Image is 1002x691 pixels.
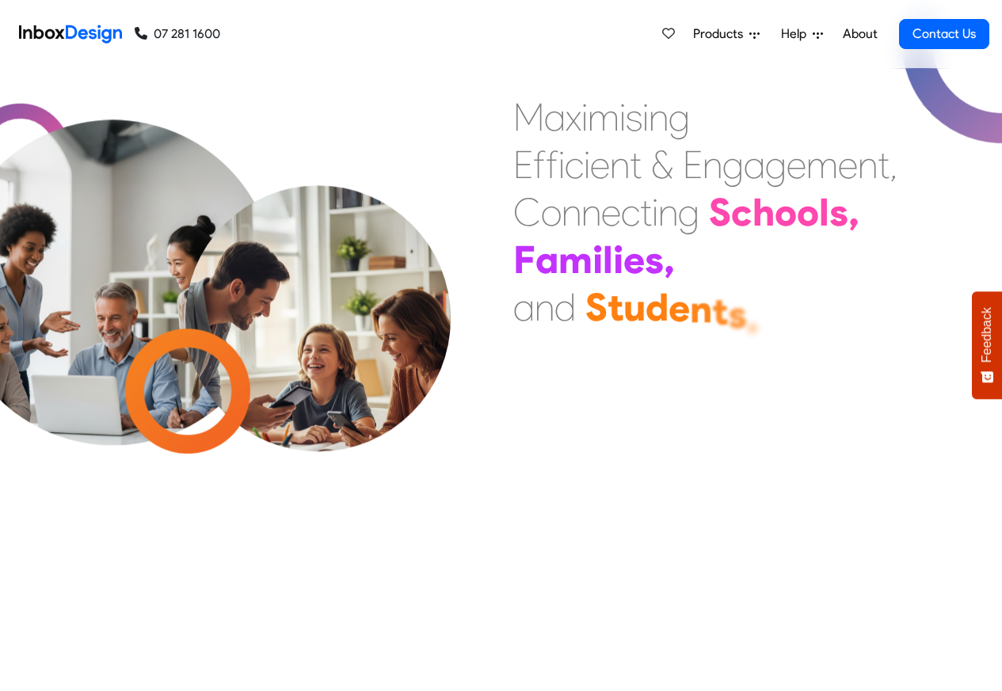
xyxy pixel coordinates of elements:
[562,188,581,236] div: n
[640,188,652,236] div: t
[546,141,558,188] div: f
[619,93,626,141] div: i
[678,188,699,236] div: g
[819,188,829,236] div: l
[747,294,758,342] div: .
[610,141,630,188] div: n
[658,188,678,236] div: n
[890,141,897,188] div: ,
[533,141,546,188] div: f
[797,188,819,236] div: o
[728,290,747,338] div: s
[709,188,731,236] div: S
[765,141,787,188] div: g
[787,141,806,188] div: e
[558,236,592,283] div: m
[558,141,565,188] div: i
[152,178,484,510] img: parents_with_child.png
[585,283,608,331] div: S
[690,285,712,332] div: n
[566,93,581,141] div: x
[513,93,544,141] div: M
[554,283,576,331] div: d
[626,93,642,141] div: s
[899,19,989,49] a: Contact Us
[513,141,533,188] div: E
[513,236,535,283] div: F
[630,141,642,188] div: t
[649,93,669,141] div: n
[703,141,722,188] div: n
[806,141,838,188] div: m
[664,236,675,283] div: ,
[838,141,858,188] div: e
[581,188,601,236] div: n
[878,141,890,188] div: t
[513,188,541,236] div: C
[621,188,640,236] div: c
[623,283,646,331] div: u
[712,287,728,335] div: t
[601,188,621,236] div: e
[544,93,566,141] div: a
[588,93,619,141] div: m
[731,188,752,236] div: c
[541,188,562,236] div: o
[858,141,878,188] div: n
[722,141,744,188] div: g
[603,236,613,283] div: l
[775,188,797,236] div: o
[513,93,897,331] div: Maximising Efficient & Engagement, Connecting Schools, Families, and Students.
[651,141,673,188] div: &
[744,141,765,188] div: a
[584,141,590,188] div: i
[669,93,690,141] div: g
[581,93,588,141] div: i
[848,188,859,236] div: ,
[781,25,813,44] span: Help
[645,236,664,283] div: s
[693,25,749,44] span: Products
[683,141,703,188] div: E
[829,188,848,236] div: s
[590,141,610,188] div: e
[535,236,558,283] div: a
[669,284,690,332] div: e
[535,283,554,331] div: n
[775,18,829,50] a: Help
[642,93,649,141] div: i
[565,141,584,188] div: c
[652,188,658,236] div: i
[613,236,623,283] div: i
[592,236,603,283] div: i
[608,283,623,331] div: t
[972,291,1002,399] button: Feedback - Show survey
[623,236,645,283] div: e
[135,25,220,44] a: 07 281 1600
[646,283,669,331] div: d
[980,307,994,363] span: Feedback
[838,18,882,50] a: About
[513,283,535,331] div: a
[687,18,766,50] a: Products
[752,188,775,236] div: h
